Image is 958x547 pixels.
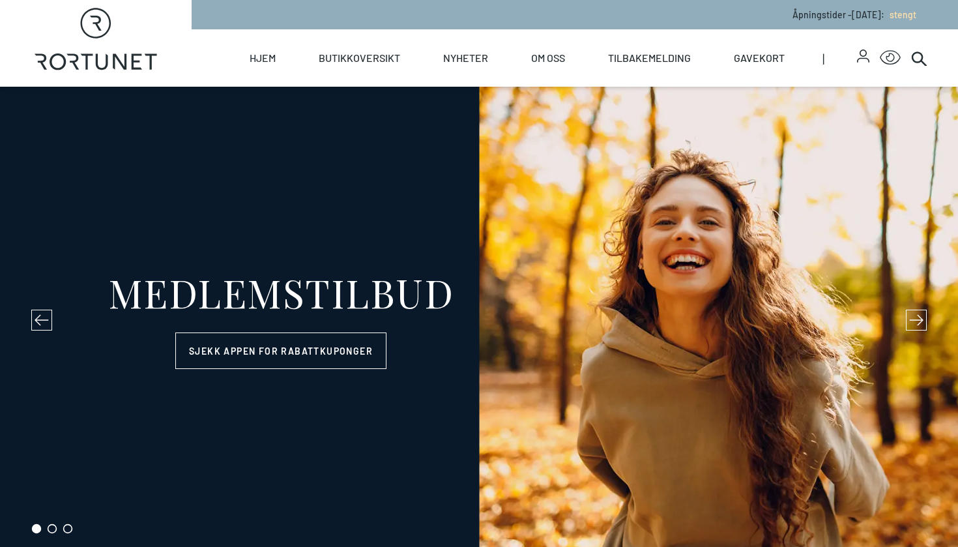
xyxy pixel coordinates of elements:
[734,29,785,87] a: Gavekort
[884,9,916,20] a: stengt
[175,333,386,369] a: Sjekk appen for rabattkuponger
[531,29,565,87] a: Om oss
[880,48,901,68] button: Open Accessibility Menu
[443,29,488,87] a: Nyheter
[250,29,276,87] a: Hjem
[319,29,400,87] a: Butikkoversikt
[792,8,916,22] p: Åpningstider - [DATE] :
[890,9,916,20] span: stengt
[822,29,857,87] span: |
[608,29,691,87] a: Tilbakemelding
[108,273,454,312] div: MEDLEMSTILBUD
